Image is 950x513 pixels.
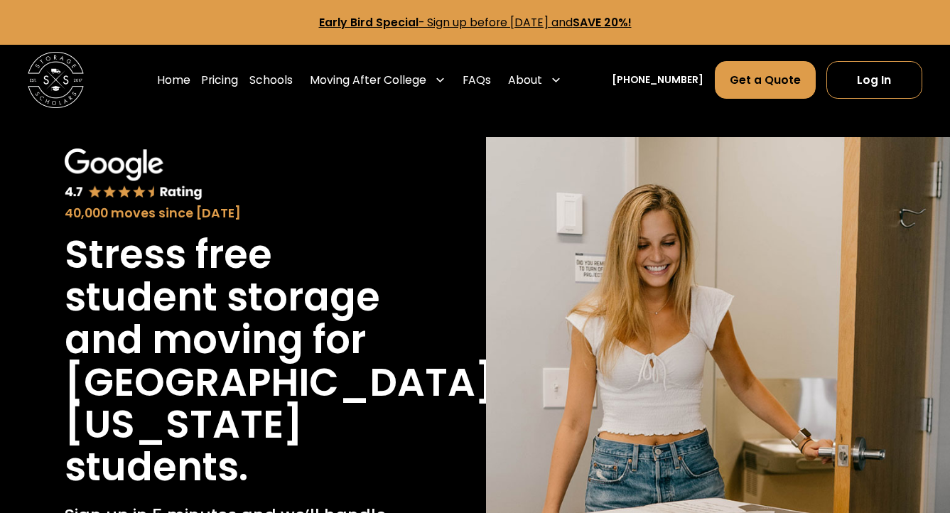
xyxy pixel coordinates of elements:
[502,60,567,99] div: About
[463,60,491,99] a: FAQs
[157,60,190,99] a: Home
[65,446,248,489] h1: students.
[201,60,238,99] a: Pricing
[28,52,84,108] a: home
[612,72,703,87] a: [PHONE_NUMBER]
[249,60,293,99] a: Schools
[304,60,451,99] div: Moving After College
[310,72,426,89] div: Moving After College
[65,204,399,223] div: 40,000 moves since [DATE]
[65,362,495,446] h1: [GEOGRAPHIC_DATA][US_STATE]
[319,14,632,31] a: Early Bird Special- Sign up before [DATE] andSAVE 20%!
[319,14,419,31] strong: Early Bird Special
[28,52,84,108] img: Storage Scholars main logo
[508,72,542,89] div: About
[573,14,632,31] strong: SAVE 20%!
[826,61,922,99] a: Log In
[715,61,815,99] a: Get a Quote
[65,148,202,201] img: Google 4.7 star rating
[65,234,399,361] h1: Stress free student storage and moving for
